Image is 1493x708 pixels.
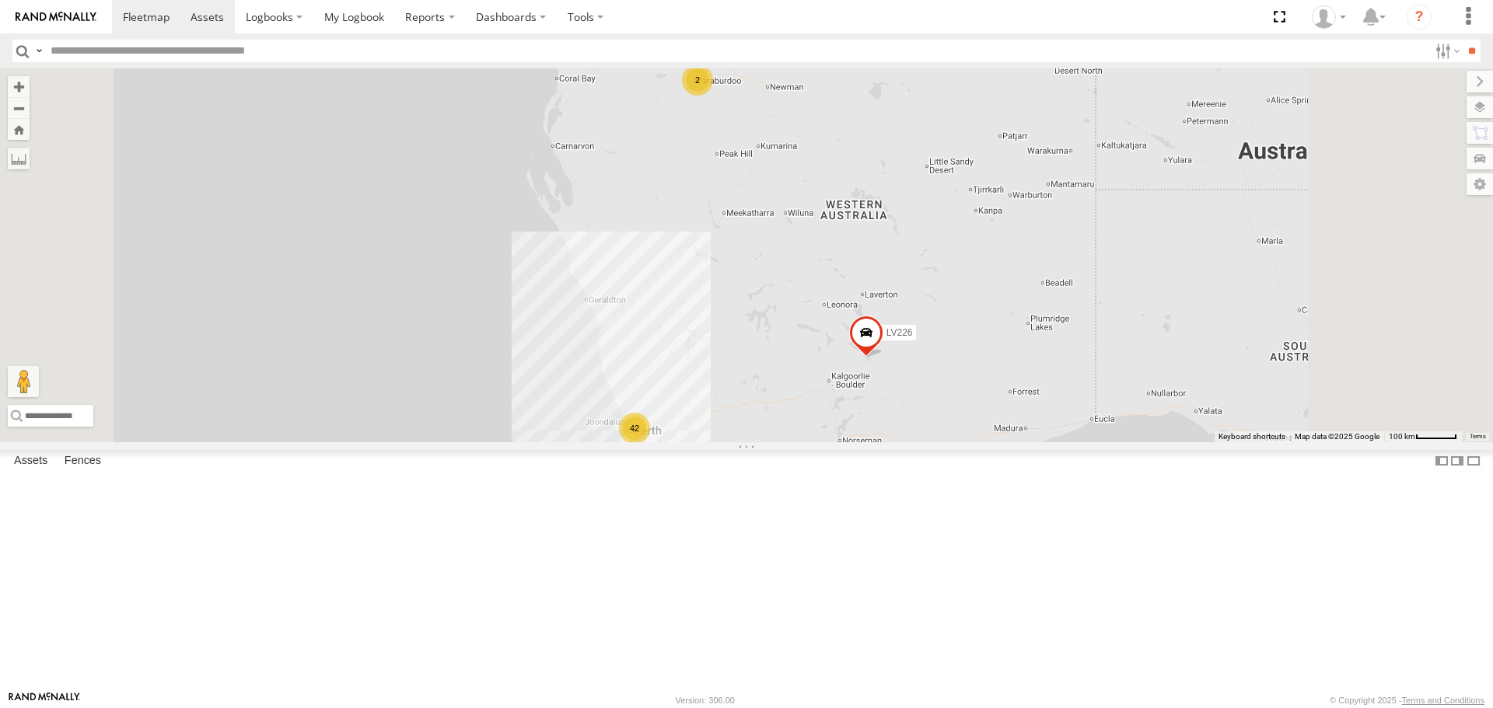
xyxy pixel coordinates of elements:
[1330,696,1484,705] div: © Copyright 2025 -
[8,76,30,97] button: Zoom in
[619,413,650,444] div: 42
[1389,432,1415,441] span: 100 km
[57,451,109,473] label: Fences
[1402,696,1484,705] a: Terms and Conditions
[1429,40,1463,62] label: Search Filter Options
[8,148,30,169] label: Measure
[1467,173,1493,195] label: Map Settings
[8,119,30,140] button: Zoom Home
[1407,5,1432,30] i: ?
[6,451,55,473] label: Assets
[1466,450,1481,473] label: Hide Summary Table
[886,328,913,339] span: LV226
[1449,450,1465,473] label: Dock Summary Table to the Right
[1434,450,1449,473] label: Dock Summary Table to the Left
[682,65,713,96] div: 2
[1306,5,1351,29] div: Matt Catley
[1295,432,1379,441] span: Map data ©2025 Google
[676,696,735,705] div: Version: 306.00
[8,366,39,397] button: Drag Pegman onto the map to open Street View
[1470,433,1486,439] a: Terms (opens in new tab)
[33,40,45,62] label: Search Query
[16,12,96,23] img: rand-logo.svg
[9,692,80,708] a: Visit our Website
[8,97,30,119] button: Zoom out
[1219,431,1285,442] button: Keyboard shortcuts
[1384,431,1462,442] button: Map scale: 100 km per 50 pixels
